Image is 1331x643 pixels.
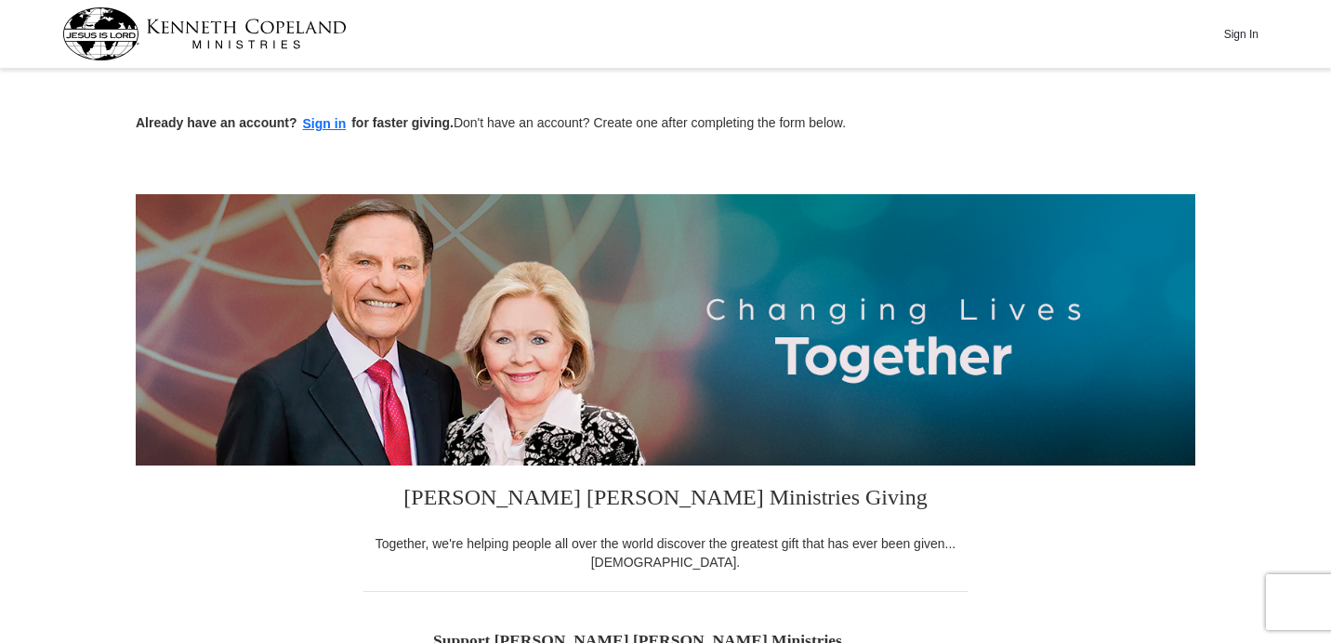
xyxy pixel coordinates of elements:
[136,113,1195,135] p: Don't have an account? Create one after completing the form below.
[1213,20,1269,48] button: Sign In
[363,466,968,534] h3: [PERSON_NAME] [PERSON_NAME] Ministries Giving
[136,115,454,130] strong: Already have an account? for faster giving.
[363,534,968,571] div: Together, we're helping people all over the world discover the greatest gift that has ever been g...
[62,7,347,60] img: kcm-header-logo.svg
[297,113,352,135] button: Sign in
